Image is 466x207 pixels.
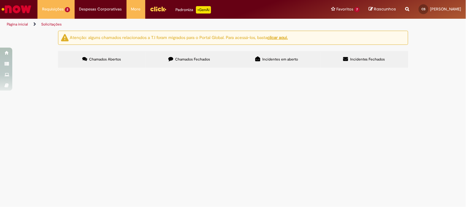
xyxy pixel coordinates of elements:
[150,4,166,14] img: click_logo_yellow_360x200.png
[196,6,211,14] p: +GenAi
[268,35,288,40] a: clicar aqui.
[369,6,396,12] a: Rascunhos
[175,57,210,62] span: Chamados Fechados
[79,6,122,12] span: Despesas Corporativas
[131,6,141,12] span: More
[41,22,62,27] a: Solicitações
[350,57,385,62] span: Incidentes Fechados
[374,6,396,12] span: Rascunhos
[262,57,298,62] span: Incidentes em aberto
[1,3,32,15] img: ServiceNow
[430,6,461,12] span: [PERSON_NAME]
[65,7,70,12] span: 2
[5,19,306,30] ul: Trilhas de página
[42,6,64,12] span: Requisições
[7,22,28,27] a: Página inicial
[422,7,426,11] span: CS
[354,7,360,12] span: 7
[70,35,288,40] ng-bind-html: Atenção: alguns chamados relacionados a T.I foram migrados para o Portal Global. Para acessá-los,...
[176,6,211,14] div: Padroniza
[89,57,121,62] span: Chamados Abertos
[336,6,353,12] span: Favoritos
